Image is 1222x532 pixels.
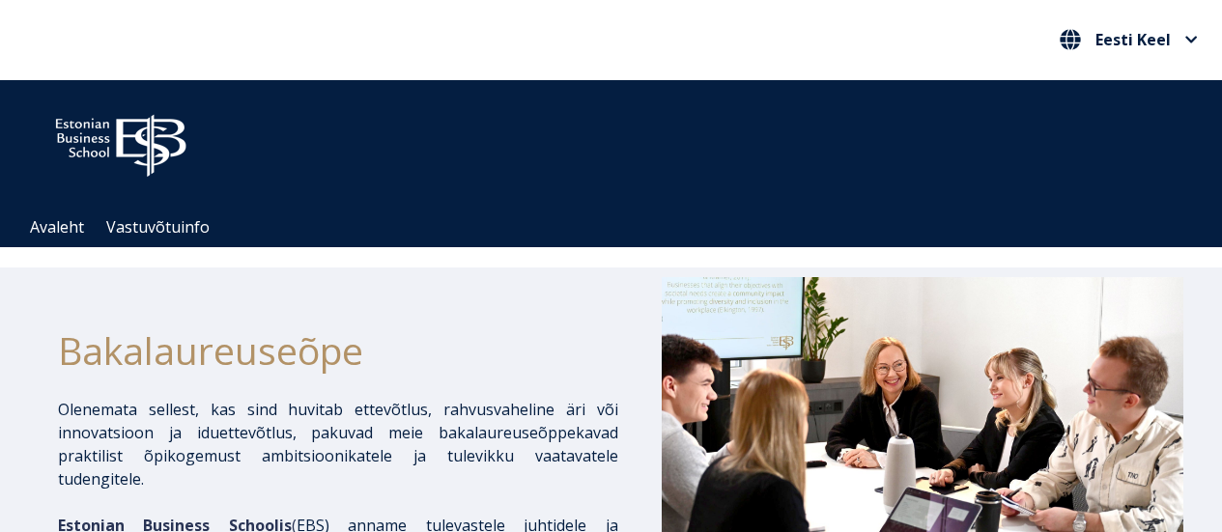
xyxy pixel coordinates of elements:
button: Eesti Keel [1055,24,1203,55]
a: Avaleht [30,216,84,238]
img: ebs_logo2016_white [39,99,203,182]
a: Vastuvõtuinfo [106,216,210,238]
nav: Vali oma keel [1055,24,1203,56]
h1: Bakalaureuseõpe [58,322,618,378]
span: Eesti Keel [1095,32,1171,47]
p: Olenemata sellest, kas sind huvitab ettevõtlus, rahvusvaheline äri või innovatsioon ja iduettevõt... [58,398,618,490]
div: Navigation Menu [19,208,1222,247]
